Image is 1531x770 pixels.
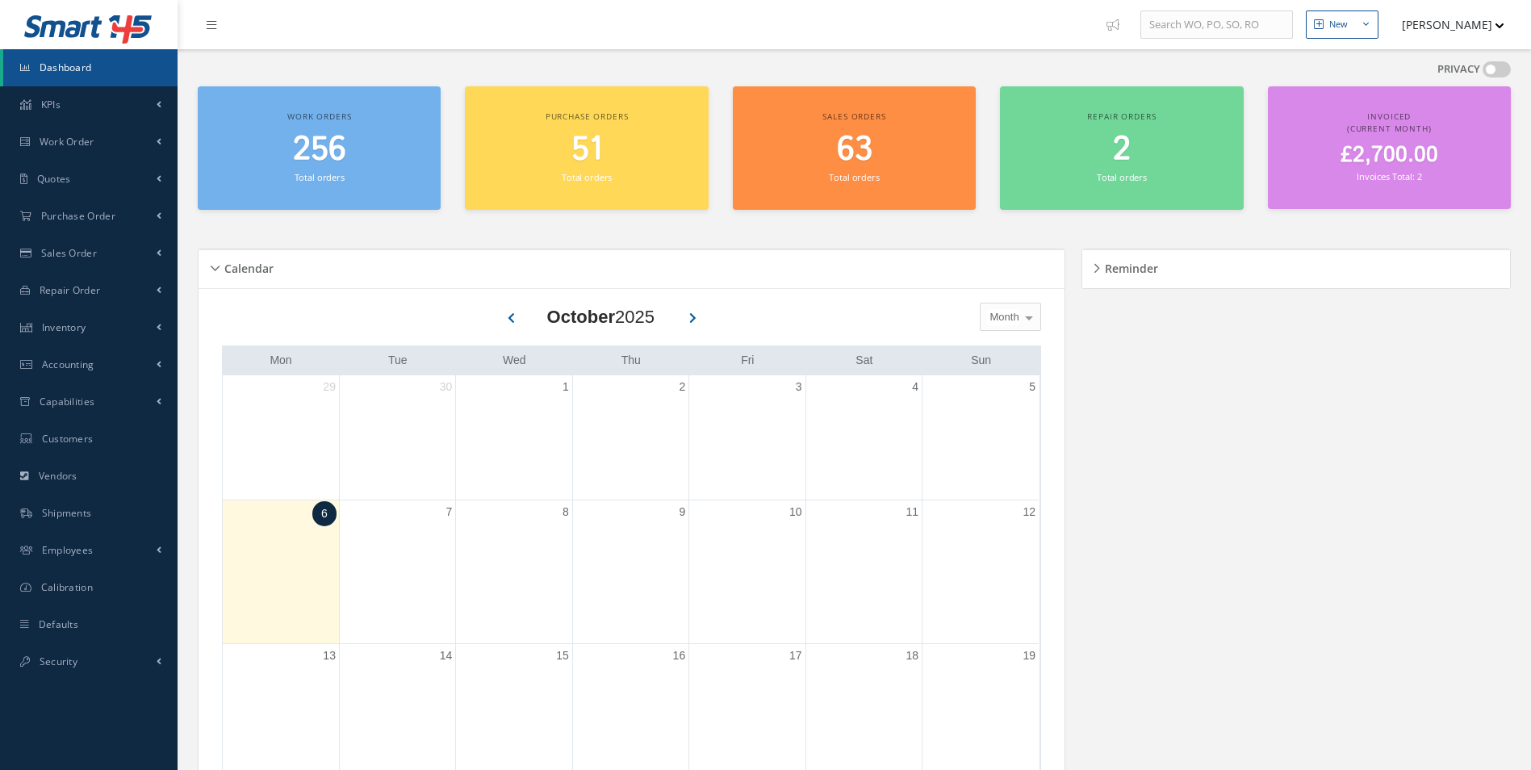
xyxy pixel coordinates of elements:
b: October [547,307,615,327]
small: Total orders [295,171,345,183]
span: Security [40,655,77,668]
a: Purchase orders 51 Total orders [465,86,708,210]
span: Employees [42,543,94,557]
a: October 4, 2025 [909,375,922,399]
input: Search WO, PO, SO, RO [1140,10,1293,40]
a: Work orders 256 Total orders [198,86,441,210]
span: Work Order [40,135,94,149]
td: October 3, 2025 [689,375,805,500]
span: Shipments [42,506,92,520]
div: 2025 [547,303,655,330]
a: Sales orders 63 Total orders [733,86,976,210]
a: October 6, 2025 [312,501,337,526]
span: Defaults [39,617,78,631]
span: 51 [571,127,602,173]
span: KPIs [41,98,61,111]
small: Total orders [829,171,879,183]
div: New [1329,18,1348,31]
a: October 14, 2025 [437,644,456,667]
a: October 2, 2025 [676,375,688,399]
span: Customers [42,432,94,446]
td: October 11, 2025 [805,500,922,644]
a: October 3, 2025 [793,375,805,399]
a: October 18, 2025 [902,644,922,667]
td: October 1, 2025 [456,375,572,500]
a: October 19, 2025 [1019,644,1039,667]
td: October 6, 2025 [223,500,339,644]
a: Monday [266,350,295,370]
td: October 10, 2025 [689,500,805,644]
td: October 5, 2025 [922,375,1039,500]
td: October 12, 2025 [922,500,1039,644]
label: PRIVACY [1437,61,1480,77]
a: Thursday [618,350,644,370]
span: Repair orders [1087,111,1156,122]
span: Sales orders [822,111,885,122]
a: Dashboard [3,49,178,86]
a: October 12, 2025 [1019,500,1039,524]
span: Accounting [42,358,94,371]
a: Saturday [852,350,876,370]
span: Month [986,309,1019,325]
span: £2,700.00 [1341,140,1438,171]
h5: Calendar [220,257,274,276]
a: October 13, 2025 [320,644,339,667]
a: Wednesday [500,350,529,370]
a: Repair orders 2 Total orders [1000,86,1243,210]
span: Dashboard [40,61,92,74]
span: 63 [837,127,872,173]
a: October 17, 2025 [786,644,805,667]
a: October 5, 2025 [1026,375,1039,399]
td: October 2, 2025 [572,375,688,500]
span: Repair Order [40,283,101,297]
span: Quotes [37,172,71,186]
span: (Current Month) [1347,123,1432,134]
span: Capabilities [40,395,95,408]
a: October 15, 2025 [553,644,572,667]
a: Invoiced (Current Month) £2,700.00 Invoices Total: 2 [1268,86,1511,209]
td: October 4, 2025 [805,375,922,500]
small: Invoices Total: 2 [1357,170,1421,182]
td: October 8, 2025 [456,500,572,644]
a: October 10, 2025 [786,500,805,524]
a: Friday [738,350,757,370]
small: Total orders [562,171,612,183]
a: October 16, 2025 [670,644,689,667]
a: October 9, 2025 [676,500,688,524]
button: New [1306,10,1378,39]
a: October 11, 2025 [902,500,922,524]
a: Sunday [968,350,994,370]
a: October 1, 2025 [559,375,572,399]
span: Sales Order [41,246,97,260]
td: October 7, 2025 [339,500,455,644]
small: Total orders [1097,171,1147,183]
td: October 9, 2025 [572,500,688,644]
span: 256 [293,127,346,173]
span: 2 [1113,127,1131,173]
span: Purchase Order [41,209,115,223]
span: Invoiced [1367,111,1411,122]
h5: Reminder [1100,257,1158,276]
button: [PERSON_NAME] [1387,9,1504,40]
span: Work orders [287,111,351,122]
a: September 30, 2025 [437,375,456,399]
span: Purchase orders [546,111,629,122]
span: Calibration [41,580,93,594]
a: Tuesday [385,350,411,370]
td: September 30, 2025 [339,375,455,500]
span: Inventory [42,320,86,334]
td: September 29, 2025 [223,375,339,500]
a: September 29, 2025 [320,375,339,399]
a: October 8, 2025 [559,500,572,524]
span: Vendors [39,469,77,483]
a: October 7, 2025 [443,500,456,524]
